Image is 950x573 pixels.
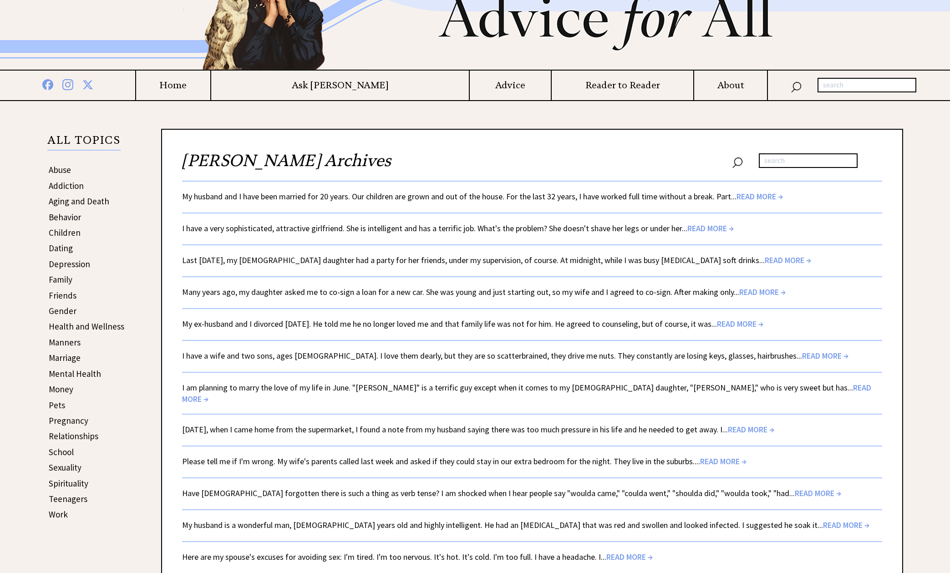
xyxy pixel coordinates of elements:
a: Addiction [49,180,84,191]
span: READ MORE → [717,319,763,329]
span: READ MORE → [687,223,734,233]
a: Gender [49,305,76,316]
a: Here are my spouse's excuses for avoiding sex: I'm tired. I'm too nervous. It's hot. It's cold. I... [182,552,653,562]
h2: [PERSON_NAME] Archives [182,150,882,181]
a: I have a very sophisticated, attractive girlfriend. She is intelligent and has a terrific job. Wh... [182,223,734,233]
span: READ MORE → [606,552,653,562]
a: My husband and I have been married for 20 years. Our children are grown and out of the house. For... [182,191,783,202]
img: x%20blue.png [82,78,93,90]
a: Children [49,227,81,238]
span: READ MORE → [795,488,841,498]
span: READ MORE → [700,456,747,467]
a: Depression [49,259,90,269]
a: Marriage [49,352,81,363]
a: Friends [49,290,76,301]
span: READ MORE → [728,424,774,435]
a: School [49,446,74,457]
a: Spirituality [49,478,88,489]
a: Family [49,274,72,285]
a: [DATE], when I came home from the supermarket, I found a note from my husband saying there was to... [182,424,774,435]
img: search_nav.png [732,155,743,168]
a: Relationships [49,431,98,441]
a: Mental Health [49,368,101,379]
a: Money [49,384,73,395]
a: Health and Wellness [49,321,124,332]
span: READ MORE → [737,191,783,202]
a: Pets [49,400,65,411]
a: Manners [49,337,81,348]
a: Reader to Reader [552,80,693,91]
span: READ MORE → [765,255,811,265]
img: search_nav.png [791,80,802,93]
input: search [818,78,916,92]
input: search [759,153,858,168]
p: ALL TOPICS [47,135,121,151]
a: Ask [PERSON_NAME] [211,80,469,91]
a: My husband is a wonderful man, [DEMOGRAPHIC_DATA] years old and highly intelligent. He had an [ME... [182,520,869,530]
a: About [694,80,767,91]
a: Advice [470,80,551,91]
a: Last [DATE], my [DEMOGRAPHIC_DATA] daughter had a party for her friends, under my supervision, of... [182,255,811,265]
a: Pregnancy [49,415,88,426]
a: Please tell me if I'm wrong. My wife's parents called last week and asked if they could stay in o... [182,456,747,467]
a: Behavior [49,212,81,223]
img: facebook%20blue.png [42,77,53,90]
a: Home [136,80,210,91]
a: My ex-husband and I divorced [DATE]. He told me he no longer loved me and that family life was no... [182,319,763,329]
span: READ MORE → [739,287,786,297]
a: Many years ago, my daughter asked me to co-sign a loan for a new car. She was young and just star... [182,287,786,297]
a: I have a wife and two sons, ages [DEMOGRAPHIC_DATA]. I love them dearly, but they are so scatterb... [182,350,848,361]
a: Teenagers [49,493,87,504]
a: Dating [49,243,73,254]
img: instagram%20blue.png [62,77,73,90]
span: READ MORE → [802,350,848,361]
a: Aging and Death [49,196,109,207]
a: Have [DEMOGRAPHIC_DATA] forgotten there is such a thing as verb tense? I am shocked when I hear p... [182,488,841,498]
span: READ MORE → [823,520,869,530]
a: Sexuality [49,462,81,473]
a: Abuse [49,164,71,175]
a: I am planning to marry the love of my life in June. "[PERSON_NAME]" is a terrific guy except when... [182,382,871,404]
a: Work [49,509,68,520]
